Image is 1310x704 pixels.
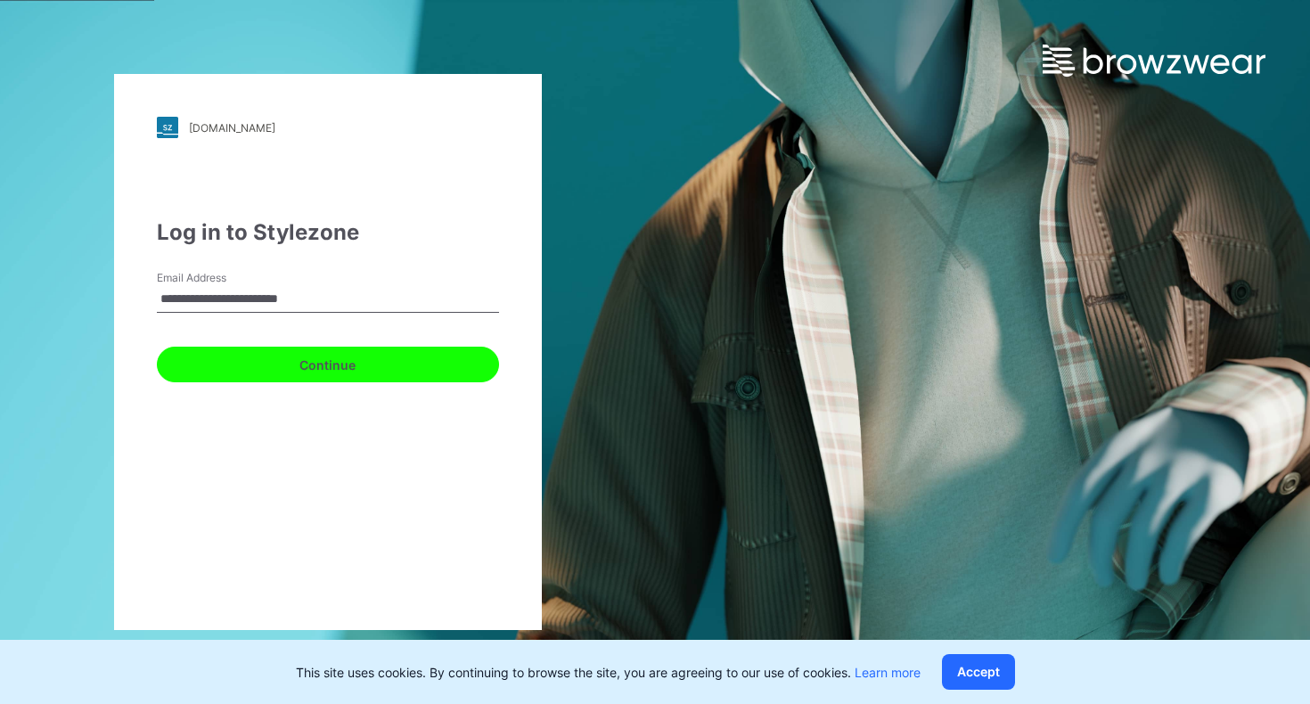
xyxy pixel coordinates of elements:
button: Continue [157,347,499,382]
div: Log in to Stylezone [157,217,499,249]
img: browzwear-logo.e42bd6dac1945053ebaf764b6aa21510.svg [1043,45,1265,77]
img: stylezone-logo.562084cfcfab977791bfbf7441f1a819.svg [157,117,178,138]
a: Learn more [855,665,921,680]
a: [DOMAIN_NAME] [157,117,499,138]
div: [DOMAIN_NAME] [189,121,275,135]
label: Email Address [157,270,282,286]
p: This site uses cookies. By continuing to browse the site, you are agreeing to our use of cookies. [296,663,921,682]
button: Accept [942,654,1015,690]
